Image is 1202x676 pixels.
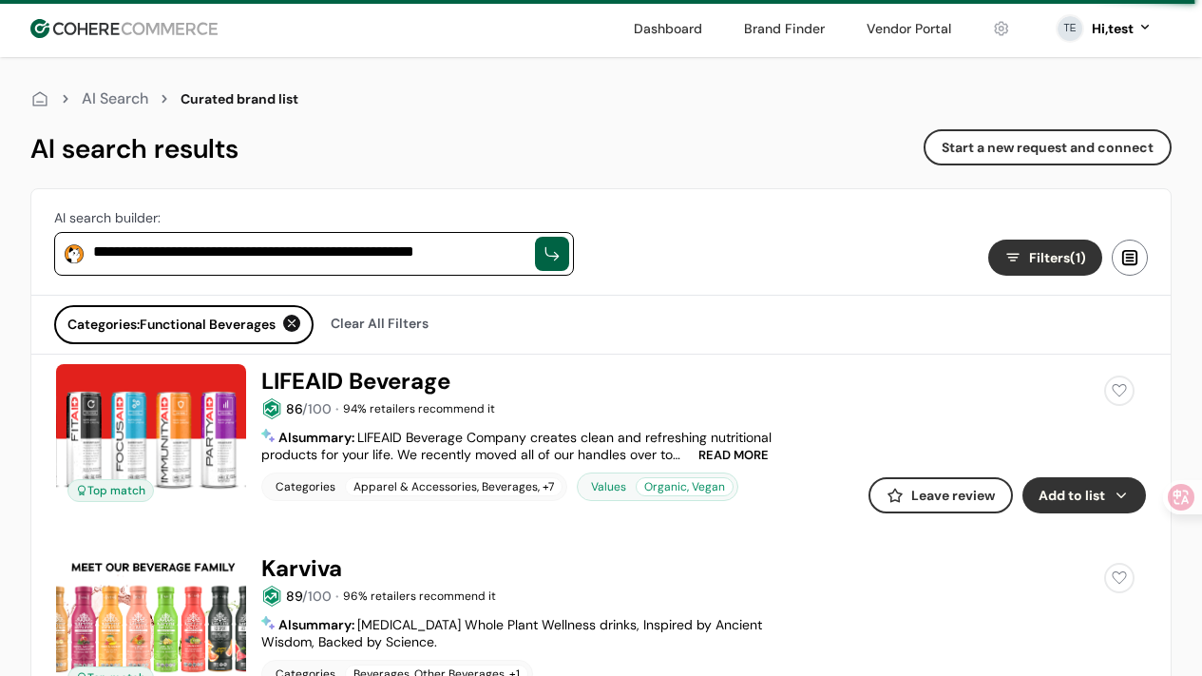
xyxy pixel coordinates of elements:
span: Categories: Functional Beverages [67,315,276,335]
div: Curated brand list [181,89,298,109]
span: READ MORE [698,449,769,461]
svg: 0 percent [1056,14,1084,43]
img: Cohere Logo [30,19,218,38]
span: LIFEAID Beverage Company creates clean and refreshing nutritional products for your life. We rece... [261,429,772,480]
div: Hi, test [1092,19,1134,39]
div: AI search results [30,129,238,169]
button: Hi,test [1092,19,1153,39]
button: add to favorite [1100,559,1138,597]
div: AI search builder: [54,208,574,228]
span: summary [292,616,352,633]
div: Clear All Filters [321,305,438,341]
button: Start a new request and connect [924,129,1172,165]
button: Filters(1) [988,240,1102,276]
span: [MEDICAL_DATA] Whole Plant Wellness drinks, Inspired by Ancient Wisdom, Backed by Science. [261,616,762,650]
span: Filters (1) [1029,248,1086,268]
button: add to favorite [1100,372,1138,410]
div: AI Search [82,87,148,110]
span: summary [292,429,352,446]
span: AI : [278,616,357,633]
span: AI : [278,429,357,446]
